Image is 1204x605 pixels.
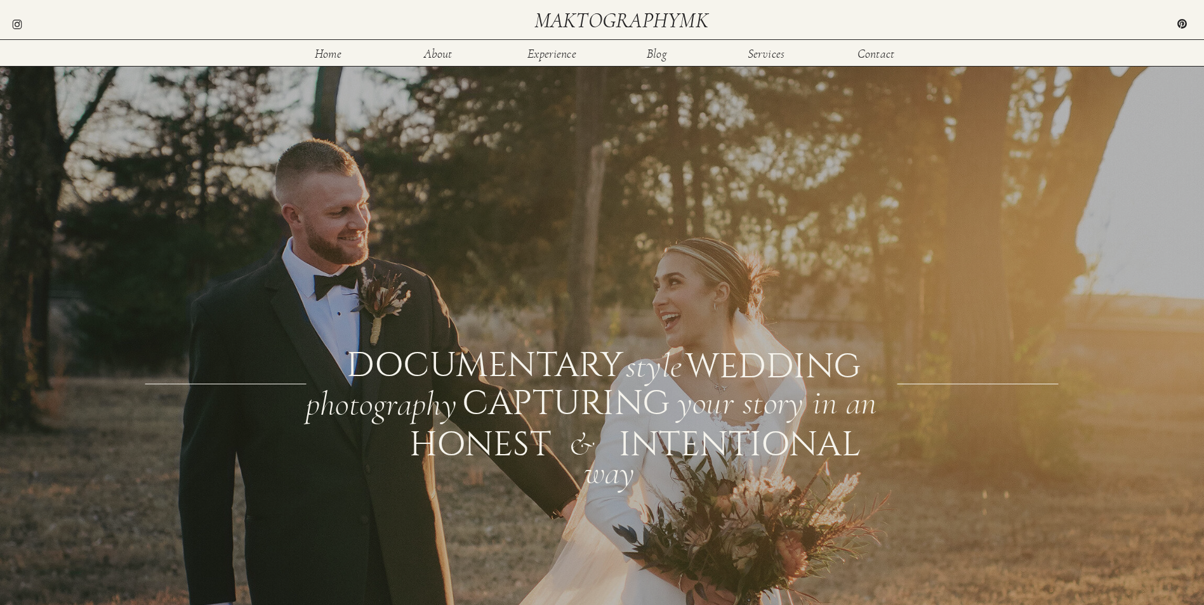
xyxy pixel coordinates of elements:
div: intentional [619,427,711,456]
a: Contact [856,48,897,58]
div: your story in an [677,386,895,415]
a: Home [308,48,349,58]
div: WEDDING [685,349,859,377]
a: maktographymk [534,10,713,31]
div: documentary [347,348,619,378]
a: Blog [637,48,678,58]
a: Services [746,48,787,58]
div: CAPTURING [462,386,611,415]
div: photography [306,387,459,417]
div: & [569,427,607,457]
a: About [418,48,459,58]
div: style [626,349,682,377]
div: honest [409,427,501,456]
a: Experience [527,48,578,58]
div: way [584,456,647,485]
